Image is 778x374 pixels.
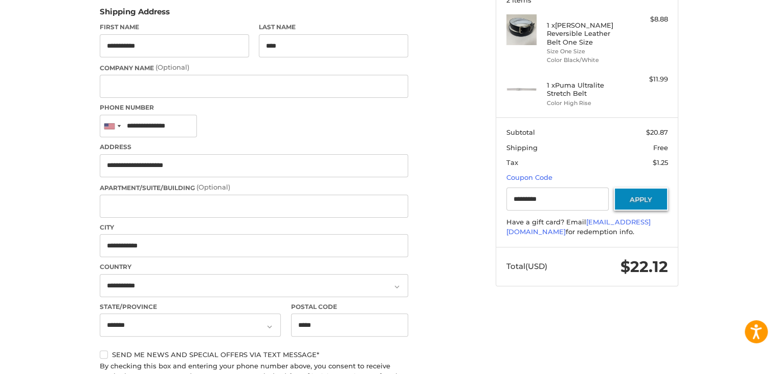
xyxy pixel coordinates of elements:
h4: 1 x [PERSON_NAME] Reversible Leather Belt One Size [547,21,625,46]
label: Postal Code [291,302,409,311]
a: Coupon Code [506,173,552,181]
label: Country [100,262,408,272]
div: United States: +1 [100,115,124,137]
li: Size One Size [547,47,625,56]
label: Phone Number [100,103,408,112]
li: Color Black/White [547,56,625,65]
span: Subtotal [506,128,535,136]
span: Free [653,143,668,152]
div: $11.99 [628,74,668,85]
small: (Optional) [155,63,189,71]
legend: Shipping Address [100,6,170,23]
label: Apartment/Suite/Building [100,182,408,193]
div: Have a gift card? Email for redemption info. [506,217,668,237]
span: Tax [506,158,518,167]
input: Gift Certificate or Coupon Code [506,188,609,211]
small: (Optional) [196,183,230,191]
button: Apply [614,188,668,211]
span: Shipping [506,143,538,152]
label: City [100,223,408,232]
label: Company Name [100,63,408,73]
span: Total (USD) [506,261,547,271]
label: Last Name [259,23,408,32]
h4: 1 x Puma Ultralite Stretch Belt [547,81,625,98]
label: Address [100,142,408,152]
label: First Name [100,23,249,32]
label: State/Province [100,302,281,311]
span: $20.87 [646,128,668,136]
span: $1.25 [653,158,668,167]
label: Send me news and special offers via text message* [100,350,408,359]
li: Color High Rise [547,99,625,108]
span: $22.12 [620,257,668,276]
div: $8.88 [628,14,668,25]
